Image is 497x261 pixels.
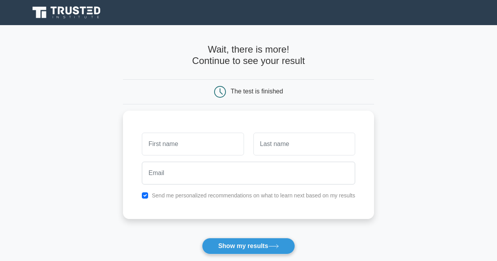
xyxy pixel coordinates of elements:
label: Send me personalized recommendations on what to learn next based on my results [152,192,355,199]
input: First name [142,133,244,155]
div: The test is finished [231,88,283,95]
input: Email [142,162,355,184]
h4: Wait, there is more! Continue to see your result [123,44,374,67]
input: Last name [253,133,355,155]
button: Show my results [202,238,295,254]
